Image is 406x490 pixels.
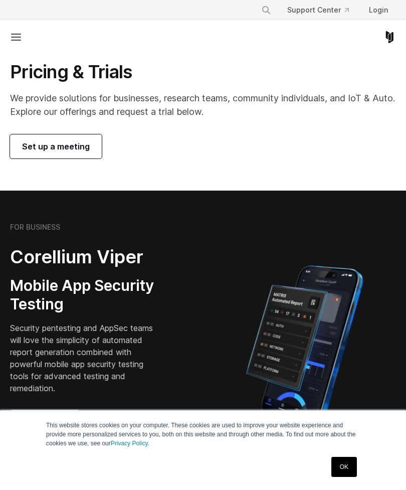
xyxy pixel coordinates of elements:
[331,457,357,477] a: OK
[22,140,90,152] span: Set up a meeting
[10,61,396,83] h1: Pricing & Trials
[361,1,396,19] a: Login
[111,440,149,447] a: Privacy Policy.
[253,1,396,19] div: Navigation Menu
[229,261,380,436] img: Corellium MATRIX automated report on iPhone showing app vulnerability test results across securit...
[10,134,102,158] a: Set up a meeting
[257,1,275,19] button: Search
[10,91,396,118] p: We provide solutions for businesses, research teams, community individuals, and IoT & Auto. Explo...
[10,276,155,314] h3: Mobile App Security Testing
[10,246,155,268] h2: Corellium Viper
[10,322,155,394] p: Security pentesting and AppSec teams will love the simplicity of automated report generation comb...
[383,31,396,43] a: Corellium Home
[46,421,360,448] p: This website stores cookies on your computer. These cookies are used to improve your website expe...
[279,1,357,19] a: Support Center
[10,223,60,232] h6: FOR BUSINESS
